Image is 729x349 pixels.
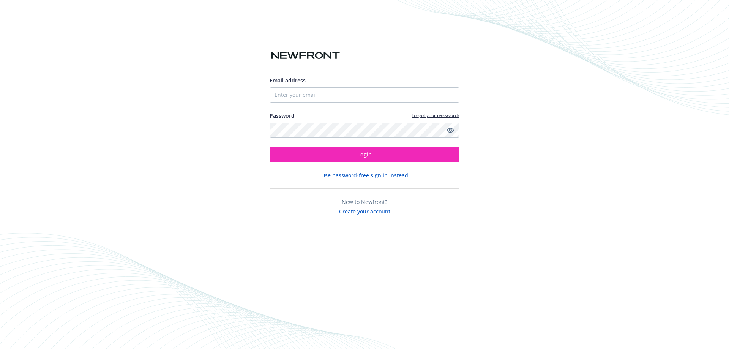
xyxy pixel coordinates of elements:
[342,198,387,205] span: New to Newfront?
[321,171,408,179] button: Use password-free sign in instead
[339,206,390,215] button: Create your account
[270,77,306,84] span: Email address
[270,147,459,162] button: Login
[412,112,459,118] a: Forgot your password?
[446,126,455,135] a: Show password
[270,123,459,138] input: Enter your password
[270,112,295,120] label: Password
[270,87,459,103] input: Enter your email
[270,49,341,62] img: Newfront logo
[357,151,372,158] span: Login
